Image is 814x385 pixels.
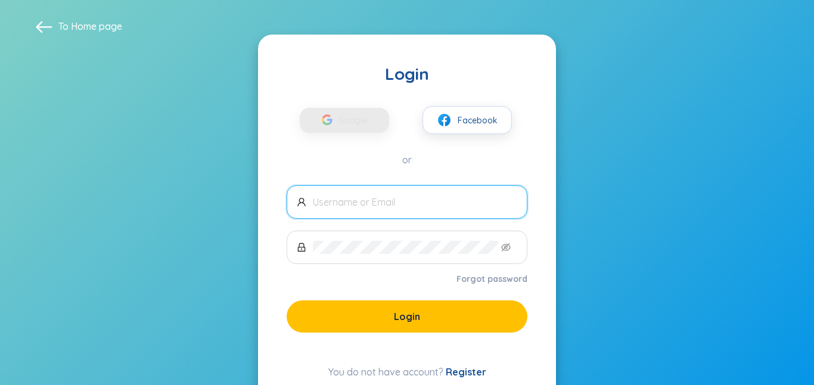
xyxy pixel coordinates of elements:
span: eye-invisible [501,243,511,252]
span: Facebook [458,114,498,127]
a: Forgot password [456,273,527,285]
span: Google [338,108,373,133]
div: You do not have account? [287,365,527,379]
a: Register [446,366,486,378]
span: Login [394,310,420,323]
img: facebook [437,113,452,128]
a: Home page [71,20,122,32]
button: Google [300,108,389,133]
span: user [297,197,306,207]
div: Login [287,63,527,85]
button: facebookFacebook [422,106,512,134]
button: Login [287,300,527,333]
span: To [58,20,122,33]
input: Username or Email [313,195,517,209]
div: or [287,153,527,166]
span: lock [297,243,306,252]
